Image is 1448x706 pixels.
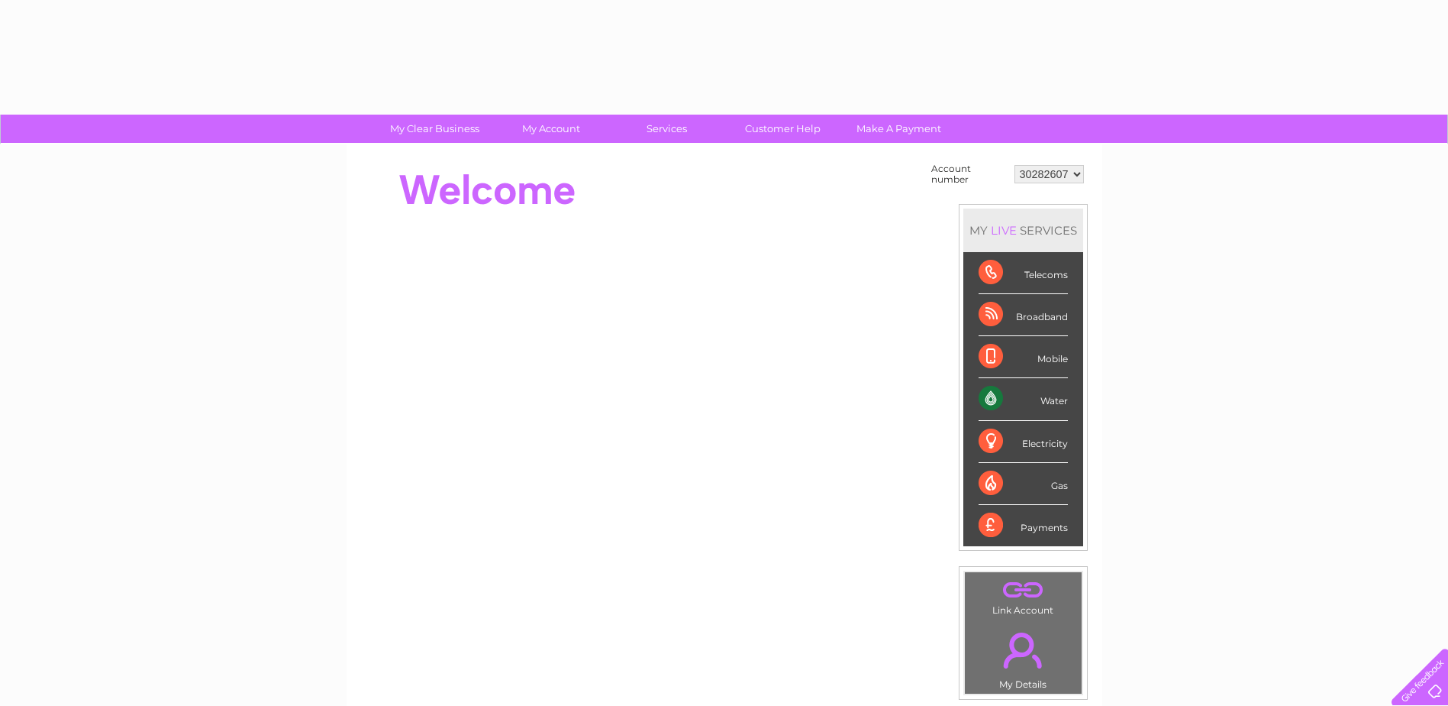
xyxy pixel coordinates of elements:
td: My Details [964,620,1082,695]
a: . [969,623,1078,677]
td: Link Account [964,572,1082,620]
a: . [969,576,1078,603]
div: Electricity [979,421,1068,463]
div: Broadband [979,294,1068,336]
a: My Account [488,115,614,143]
a: Make A Payment [836,115,962,143]
div: Water [979,378,1068,420]
div: LIVE [988,223,1020,238]
div: Gas [979,463,1068,505]
a: My Clear Business [372,115,498,143]
div: Mobile [979,336,1068,378]
div: MY SERVICES [963,209,1083,252]
a: Customer Help [720,115,846,143]
div: Telecoms [979,252,1068,294]
a: Services [604,115,730,143]
div: Payments [979,505,1068,546]
td: Account number [927,160,1011,189]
